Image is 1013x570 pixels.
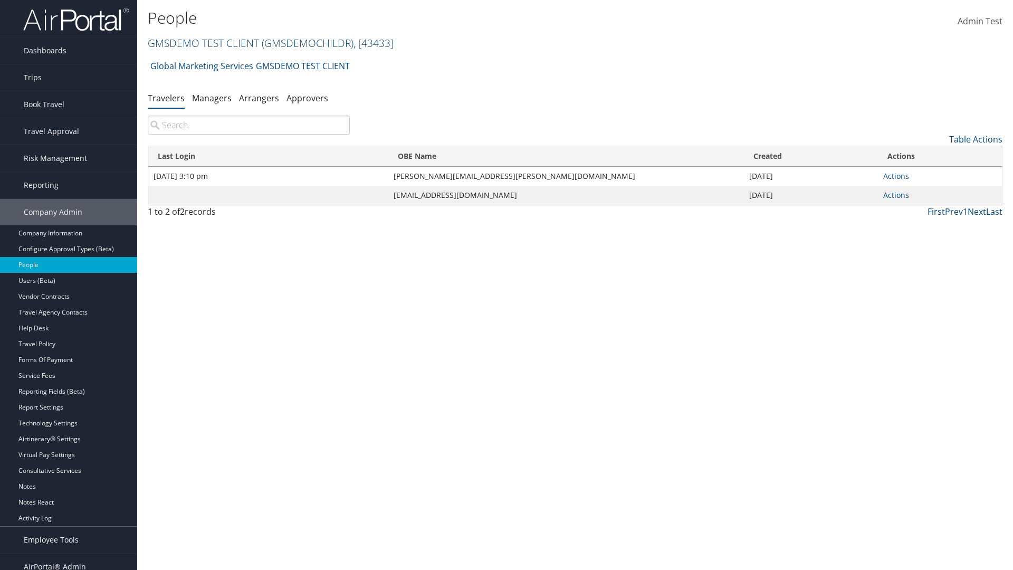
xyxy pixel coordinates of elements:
a: 1 [963,206,968,217]
a: Prev [945,206,963,217]
span: Trips [24,64,42,91]
a: Managers [192,92,232,104]
span: Company Admin [24,199,82,225]
a: Global Marketing Services [150,55,253,77]
span: Book Travel [24,91,64,118]
th: Last Login: activate to sort column ascending [148,146,388,167]
img: airportal-logo.png [23,7,129,32]
a: Next [968,206,986,217]
th: OBE Name: activate to sort column ascending [388,146,743,167]
span: ( GMSDEMOCHILDR ) [262,36,353,50]
a: Approvers [286,92,328,104]
span: Admin Test [958,15,1002,27]
th: Actions [878,146,1002,167]
div: 1 to 2 of records [148,205,350,223]
td: [DATE] [744,186,878,205]
th: Created: activate to sort column ascending [744,146,878,167]
a: Actions [883,171,909,181]
a: Travelers [148,92,185,104]
input: Search [148,116,350,135]
td: [EMAIL_ADDRESS][DOMAIN_NAME] [388,186,743,205]
a: GMSDEMO TEST CLIENT [148,36,394,50]
a: First [928,206,945,217]
span: Dashboards [24,37,66,64]
a: Table Actions [949,134,1002,145]
a: Actions [883,190,909,200]
span: , [ 43433 ] [353,36,394,50]
a: Admin Test [958,5,1002,38]
a: Last [986,206,1002,217]
td: [DATE] [744,167,878,186]
span: 2 [180,206,185,217]
a: GMSDEMO TEST CLIENT [256,55,350,77]
h1: People [148,7,718,29]
a: Arrangers [239,92,279,104]
span: Travel Approval [24,118,79,145]
span: Risk Management [24,145,87,172]
td: [DATE] 3:10 pm [148,167,388,186]
span: Reporting [24,172,59,198]
td: [PERSON_NAME][EMAIL_ADDRESS][PERSON_NAME][DOMAIN_NAME] [388,167,743,186]
span: Employee Tools [24,527,79,553]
